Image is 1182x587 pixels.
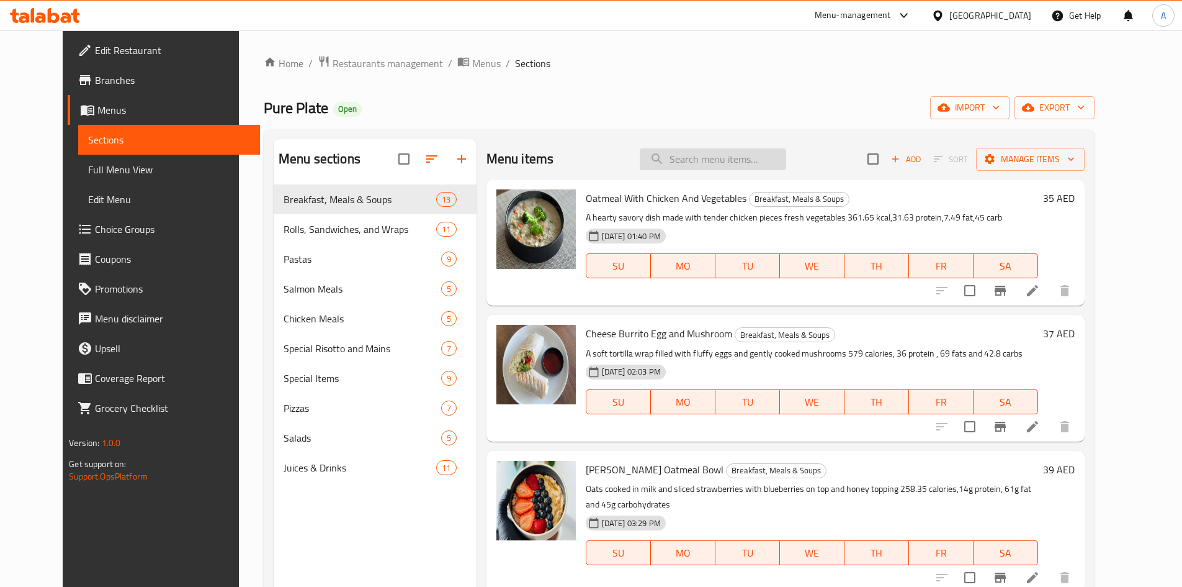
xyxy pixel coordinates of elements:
a: Edit menu item [1025,570,1040,585]
span: TU [720,257,775,275]
div: Juices & Drinks11 [274,453,477,483]
button: MO [651,389,715,414]
span: SU [591,544,646,562]
button: TU [715,389,780,414]
a: Branches [68,65,260,95]
span: Salads [284,430,441,445]
h2: Menu items [486,150,554,168]
div: items [441,401,457,416]
div: Special Items9 [274,363,477,393]
li: / [506,56,510,71]
span: SA [978,257,1033,275]
span: import [940,100,1000,116]
span: Sort sections [417,144,447,174]
span: Breakfast, Meals & Soups [750,192,849,206]
div: items [441,371,457,386]
div: Salads5 [274,423,477,453]
span: MO [656,257,710,275]
button: Add section [447,144,477,174]
span: export [1024,100,1085,116]
button: TH [844,253,909,278]
div: Juices & Drinks [284,460,436,475]
button: export [1014,96,1095,119]
div: Menu-management [815,8,891,23]
span: Breakfast, Meals & Soups [727,463,826,478]
button: WE [780,389,844,414]
span: Upsell [95,341,250,356]
span: Oatmeal With Chicken And Vegetables [586,189,746,207]
div: items [441,281,457,296]
nav: Menu sections [274,180,477,488]
div: items [441,311,457,326]
h6: 39 AED [1043,461,1075,478]
div: Salmon Meals5 [274,274,477,304]
span: WE [785,393,839,411]
span: WE [785,257,839,275]
a: Support.OpsPlatform [69,468,148,485]
span: Promotions [95,281,250,296]
button: MO [651,253,715,278]
button: TH [844,540,909,565]
img: Berry Oatmeal Bowl [496,461,576,540]
span: Add [889,152,923,166]
span: SU [591,393,646,411]
div: Breakfast, Meals & Soups13 [274,184,477,214]
div: Pastas9 [274,244,477,274]
span: FR [914,257,969,275]
span: 1.0.0 [102,435,121,451]
span: TH [849,544,904,562]
span: 5 [442,313,456,325]
button: delete [1050,412,1080,442]
div: Open [333,102,362,117]
button: MO [651,540,715,565]
div: Breakfast, Meals & Soups [749,192,849,207]
a: Upsell [68,334,260,363]
span: 13 [437,194,455,206]
span: FR [914,544,969,562]
nav: breadcrumb [264,55,1095,71]
span: Pizzas [284,401,441,416]
span: Menus [97,102,250,117]
img: Cheese Burrito Egg and Mushroom [496,325,576,404]
div: items [441,341,457,356]
input: search [640,148,786,170]
span: 5 [442,283,456,295]
span: Pastas [284,252,441,266]
span: TH [849,257,904,275]
div: items [441,252,457,266]
span: Grocery Checklist [95,401,250,416]
span: Coupons [95,252,250,266]
span: [DATE] 02:03 PM [597,366,666,378]
span: SU [591,257,646,275]
span: Select to update [957,414,983,440]
span: Select section first [926,150,976,169]
div: Breakfast, Meals & Soups [735,327,835,342]
span: TU [720,393,775,411]
div: Pizzas7 [274,393,477,423]
span: Select section [860,146,886,172]
a: Menus [457,55,501,71]
span: Special Items [284,371,441,386]
span: 5 [442,432,456,444]
a: Coverage Report [68,363,260,393]
p: Oats cooked in milk and sliced strawberries with blueberries on top and honey topping 258.35 calo... [586,481,1038,512]
span: WE [785,544,839,562]
span: TH [849,393,904,411]
span: Cheese Burrito Egg and Mushroom [586,324,732,343]
span: Open [333,104,362,114]
span: 9 [442,373,456,385]
div: Rolls, Sandwiches, and Wraps [284,222,436,237]
span: Special Risotto and Mains [284,341,441,356]
span: 7 [442,343,456,355]
span: 11 [437,462,455,474]
button: SA [974,389,1038,414]
span: Salmon Meals [284,281,441,296]
button: SA [974,540,1038,565]
a: Edit menu item [1025,419,1040,434]
span: Menus [472,56,501,71]
div: Chicken Meals [284,311,441,326]
h6: 35 AED [1043,189,1075,207]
